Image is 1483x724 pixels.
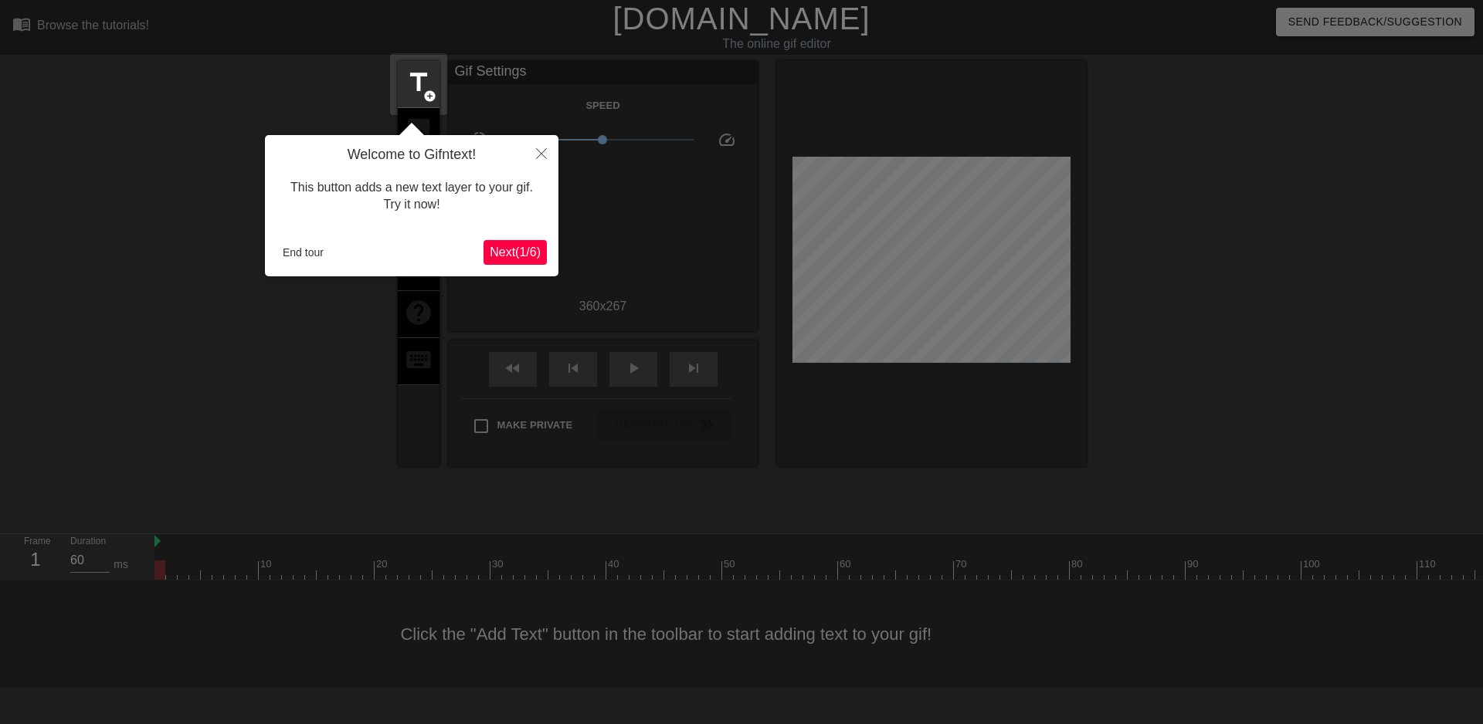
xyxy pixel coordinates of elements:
[277,241,330,264] button: End tour
[490,245,541,259] span: Next ( 1 / 6 )
[277,164,547,229] div: This button adds a new text layer to your gif. Try it now!
[524,135,558,171] button: Close
[484,240,547,265] button: Next
[277,147,547,164] h4: Welcome to Gifntext!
